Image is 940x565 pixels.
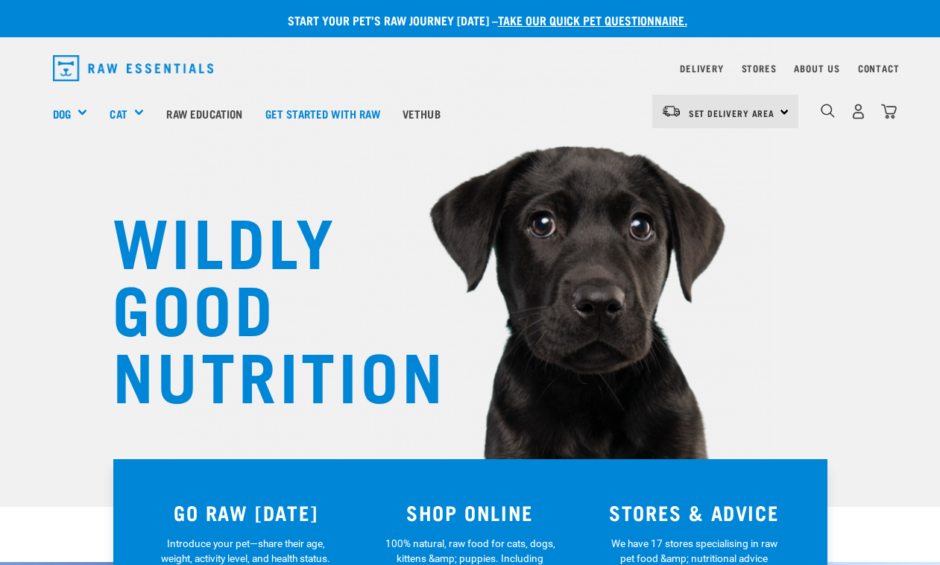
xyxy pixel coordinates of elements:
a: Dog [53,105,71,122]
img: van-moving.png [661,104,681,118]
a: Vethub [391,83,452,143]
a: Raw Education [155,83,253,143]
img: Raw Essentials Logo [53,55,214,81]
img: user.png [851,104,866,119]
a: Stores [742,66,777,71]
a: Cat [110,105,127,122]
h3: GO RAW [DATE] [143,501,350,524]
a: Get started with Raw [254,83,391,143]
a: About Us [794,66,839,71]
a: Contact [858,66,900,71]
h3: STORES & ADVICE [591,501,798,524]
h1: WILDLY GOOD NUTRITION [113,205,411,406]
h3: SHOP ONLINE [367,501,573,524]
a: Delivery [680,66,723,71]
img: home-icon@2x.png [881,104,897,119]
nav: dropdown navigation [41,49,900,87]
img: home-icon-1@2x.png [821,104,835,118]
span: Set Delivery Area [689,110,775,116]
a: take our quick pet questionnaire. [498,16,687,23]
